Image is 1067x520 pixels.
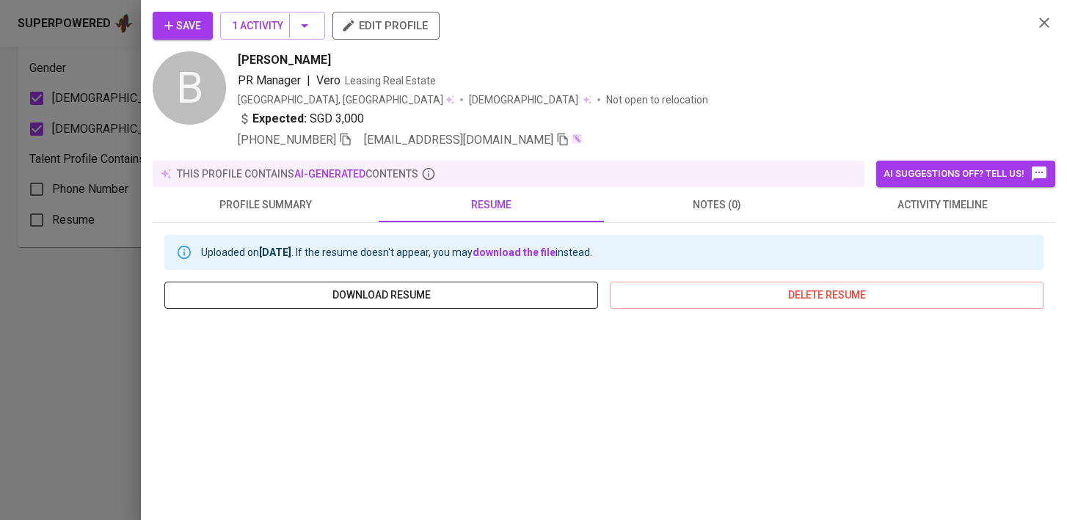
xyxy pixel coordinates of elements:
img: magic_wand.svg [571,133,583,144]
span: AI-generated [294,168,365,180]
span: Vero [316,73,341,87]
span: [EMAIL_ADDRESS][DOMAIN_NAME] [364,133,553,147]
p: this profile contains contents [177,166,418,181]
button: delete resume [610,282,1044,309]
span: [PHONE_NUMBER] [238,133,336,147]
span: activity timeline [839,196,1047,214]
span: resume [387,196,596,214]
span: edit profile [344,16,428,35]
span: [DEMOGRAPHIC_DATA] [469,92,580,107]
button: 1 Activity [220,12,325,40]
span: delete resume [622,286,1032,304]
div: [GEOGRAPHIC_DATA], [GEOGRAPHIC_DATA] [238,92,454,107]
button: download resume [164,282,598,309]
b: Expected: [252,110,307,128]
span: PR Manager [238,73,301,87]
p: Not open to relocation [606,92,708,107]
button: AI suggestions off? Tell us! [876,161,1055,187]
div: B [153,51,226,125]
span: AI suggestions off? Tell us! [884,165,1048,183]
span: Leasing Real Estate [345,75,436,87]
a: edit profile [332,19,440,31]
span: 1 Activity [232,17,313,35]
span: profile summary [161,196,370,214]
span: notes (0) [613,196,821,214]
span: Save [164,17,201,35]
span: | [307,72,310,89]
b: [DATE] [259,246,291,258]
span: download resume [176,286,586,304]
button: edit profile [332,12,440,40]
button: Save [153,12,213,40]
span: [PERSON_NAME] [238,51,331,69]
a: download the file [473,246,556,258]
div: SGD 3,000 [238,110,364,128]
div: Uploaded on . If the resume doesn't appear, you may instead. [201,239,592,266]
